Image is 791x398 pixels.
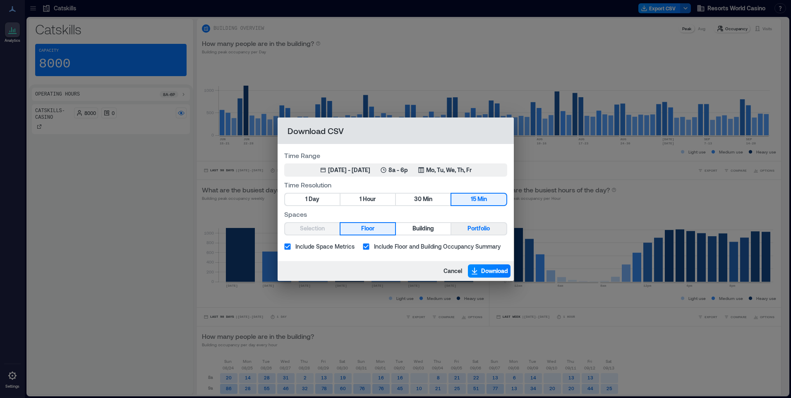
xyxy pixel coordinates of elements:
[363,194,376,204] span: Hour
[284,163,507,177] button: [DATE] - [DATE]8a - 6pMo, Tu, We, Th, Fr
[295,242,355,251] span: Include Space Metrics
[414,194,422,204] span: 30
[285,194,340,205] button: 1 Day
[305,194,307,204] span: 1
[468,264,511,278] button: Download
[374,242,501,251] span: Include Floor and Building Occupancy Summary
[441,264,465,278] button: Cancel
[451,223,506,235] button: Portfolio
[471,194,476,204] span: 15
[443,267,462,275] span: Cancel
[396,223,451,235] button: Building
[477,194,487,204] span: Min
[284,151,507,160] label: Time Range
[423,194,432,204] span: Min
[388,166,408,174] p: 8a - 6p
[426,166,472,174] p: Mo, Tu, We, Th, Fr
[284,209,507,219] label: Spaces
[467,223,490,234] span: Portfolio
[481,267,508,275] span: Download
[396,194,451,205] button: 30 Min
[451,194,506,205] button: 15 Min
[340,223,395,235] button: Floor
[278,117,514,144] h2: Download CSV
[361,223,374,234] span: Floor
[412,223,434,234] span: Building
[284,180,507,189] label: Time Resolution
[360,194,362,204] span: 1
[340,194,395,205] button: 1 Hour
[328,166,370,174] div: [DATE] - [DATE]
[309,194,319,204] span: Day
